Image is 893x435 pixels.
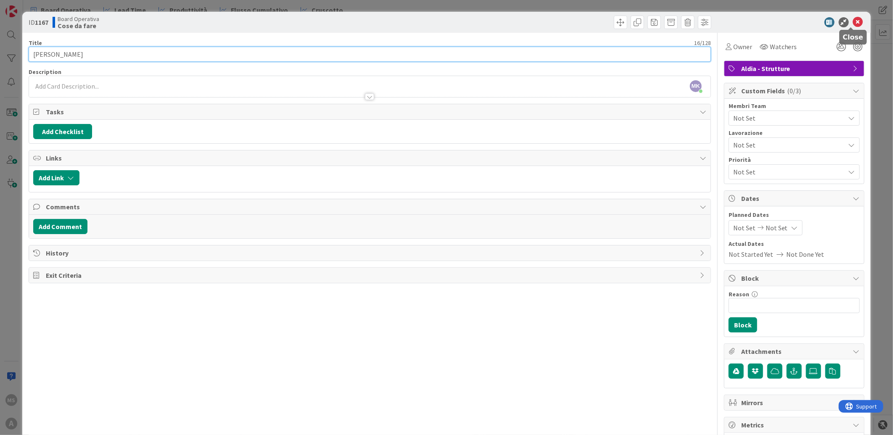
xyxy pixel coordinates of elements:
[46,248,695,258] span: History
[46,153,695,163] span: Links
[729,103,860,109] div: Membri Team
[733,42,752,52] span: Owner
[729,240,860,248] span: Actual Dates
[29,47,711,62] input: type card name here...
[45,39,711,47] div: 16 / 128
[29,17,48,27] span: ID
[741,63,849,74] span: Aldia - Strutture
[46,107,695,117] span: Tasks
[35,18,48,26] b: 1167
[690,80,702,92] span: MK
[58,16,99,22] span: Board Operativa
[46,270,695,280] span: Exit Criteria
[766,223,788,233] span: Not Set
[733,113,845,123] span: Not Set
[741,420,849,430] span: Metrics
[741,346,849,356] span: Attachments
[733,223,756,233] span: Not Set
[733,139,841,151] span: Not Set
[741,398,849,408] span: Mirrors
[29,68,61,76] span: Description
[787,87,801,95] span: ( 0/3 )
[741,193,849,203] span: Dates
[33,124,92,139] button: Add Checklist
[18,1,38,11] span: Support
[33,219,87,234] button: Add Comment
[741,86,849,96] span: Custom Fields
[843,33,864,41] h5: Close
[729,249,773,259] span: Not Started Yet
[58,22,99,29] b: Cose da fare
[29,39,42,47] label: Title
[741,273,849,283] span: Block
[733,167,845,177] span: Not Set
[787,249,824,259] span: Not Done Yet
[46,202,695,212] span: Comments
[729,157,860,163] div: Priorità
[729,211,860,219] span: Planned Dates
[729,130,860,136] div: Lavorazione
[770,42,797,52] span: Watchers
[33,170,79,185] button: Add Link
[729,290,749,298] label: Reason
[729,317,757,332] button: Block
